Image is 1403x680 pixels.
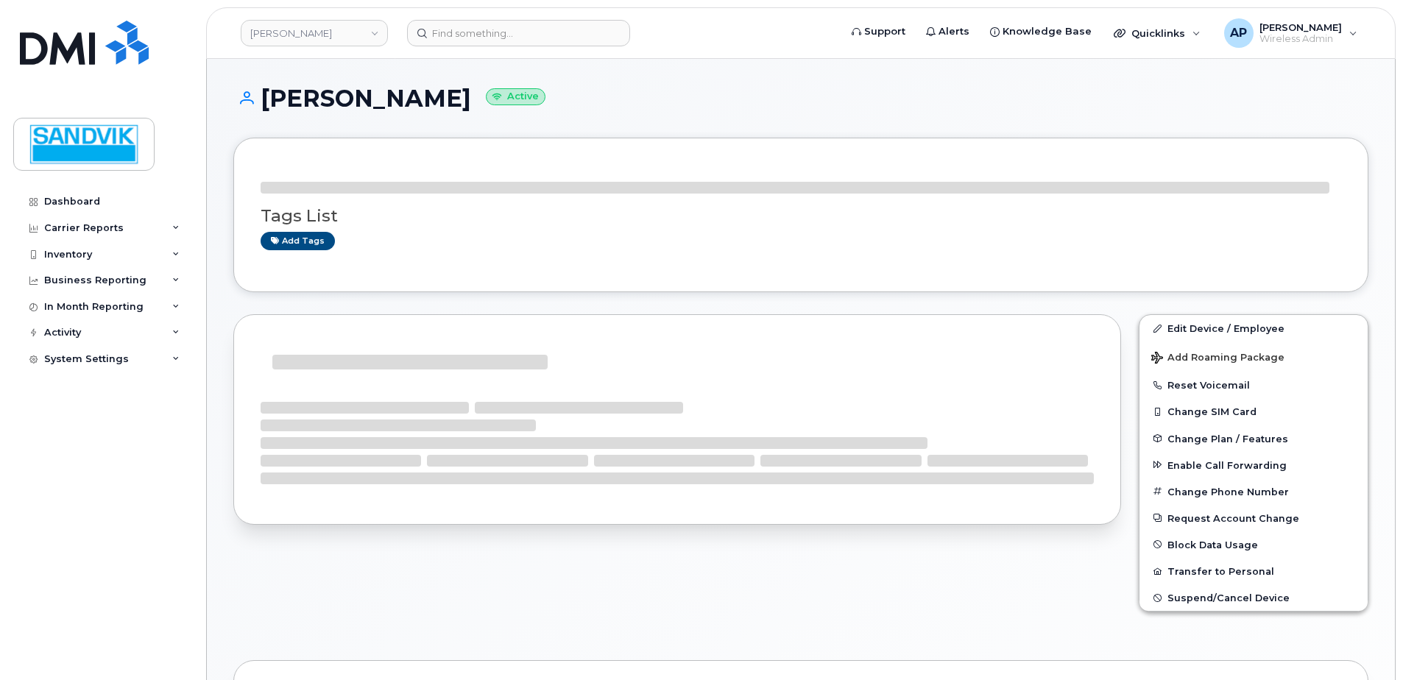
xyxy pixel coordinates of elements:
[1139,398,1368,425] button: Change SIM Card
[233,85,1368,111] h1: [PERSON_NAME]
[261,207,1341,225] h3: Tags List
[1139,478,1368,505] button: Change Phone Number
[1151,352,1284,366] span: Add Roaming Package
[1139,584,1368,611] button: Suspend/Cancel Device
[1139,372,1368,398] button: Reset Voicemail
[1139,505,1368,531] button: Request Account Change
[1139,558,1368,584] button: Transfer to Personal
[1167,433,1288,444] span: Change Plan / Features
[1139,452,1368,478] button: Enable Call Forwarding
[486,88,545,105] small: Active
[1139,315,1368,341] a: Edit Device / Employee
[1139,531,1368,558] button: Block Data Usage
[261,232,335,250] a: Add tags
[1167,592,1290,603] span: Suspend/Cancel Device
[1139,425,1368,452] button: Change Plan / Features
[1167,459,1287,470] span: Enable Call Forwarding
[1139,341,1368,372] button: Add Roaming Package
